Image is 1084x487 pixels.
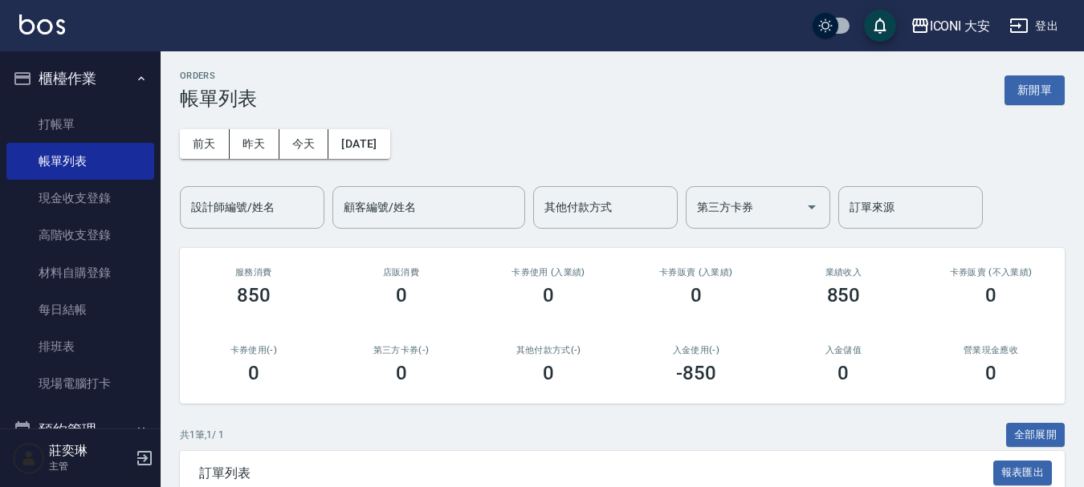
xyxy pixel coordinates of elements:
a: 帳單列表 [6,143,154,180]
h2: 業績收入 [789,267,899,278]
h2: 第三方卡券(-) [347,345,456,355]
a: 排班表 [6,328,154,365]
a: 每日結帳 [6,291,154,328]
h3: 850 [237,284,271,306]
a: 報表匯出 [993,465,1053,480]
h5: 莊奕琳 [49,443,131,459]
img: Person [13,442,45,474]
p: 主管 [49,459,131,473]
h3: -850 [676,362,716,384]
button: 新開單 [1005,75,1065,105]
button: 預約管理 [6,409,154,451]
h3: 0 [691,284,702,306]
button: 報表匯出 [993,461,1053,485]
h3: 服務消費 [199,267,308,278]
button: ICONI 大安 [904,10,997,43]
button: Open [799,194,825,220]
h3: 0 [837,362,849,384]
h2: ORDERS [180,71,257,81]
img: Logo [19,14,65,34]
h2: 營業現金應收 [936,345,1045,355]
a: 材料自購登錄 [6,254,154,291]
h2: 其他付款方式(-) [494,345,603,355]
h2: 卡券使用(-) [199,345,308,355]
h3: 0 [985,284,996,306]
a: 新開單 [1005,82,1065,97]
button: 今天 [279,129,329,159]
h3: 0 [985,362,996,384]
h2: 入金儲值 [789,345,899,355]
button: 昨天 [230,129,279,159]
h3: 0 [396,284,407,306]
a: 現場電腦打卡 [6,365,154,402]
button: [DATE] [328,129,389,159]
h2: 卡券使用 (入業績) [494,267,603,278]
button: 櫃檯作業 [6,58,154,99]
div: ICONI 大安 [930,16,991,36]
a: 打帳單 [6,106,154,143]
h2: 店販消費 [347,267,456,278]
button: 前天 [180,129,230,159]
p: 共 1 筆, 1 / 1 [180,428,224,442]
h3: 850 [827,284,861,306]
h3: 帳單列表 [180,87,257,110]
span: 訂單列表 [199,465,993,481]
button: 登出 [1003,11,1065,41]
h3: 0 [396,362,407,384]
a: 高階收支登錄 [6,217,154,254]
h2: 卡券販賣 (入業績) [642,267,751,278]
h3: 0 [543,284,554,306]
button: 全部展開 [1006,423,1066,448]
h3: 0 [248,362,259,384]
button: save [864,10,896,42]
h2: 入金使用(-) [642,345,751,355]
h2: 卡券販賣 (不入業績) [936,267,1045,278]
h3: 0 [543,362,554,384]
a: 現金收支登錄 [6,180,154,217]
